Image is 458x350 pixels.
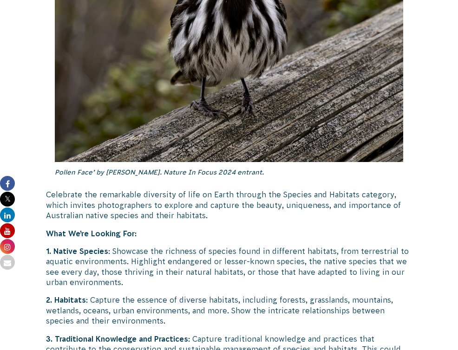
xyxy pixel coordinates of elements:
p: : Showcase the richness of species found in different habitats, from terrestrial to aquatic envir... [46,246,412,288]
strong: What We’re Looking For: [46,229,137,238]
strong: 2. Habitats [46,296,86,304]
p: Celebrate the remarkable diversity of life on Earth through the Species and Habitats category, wh... [46,189,412,220]
strong: 1. Native Species [46,247,108,255]
p: : Capture the essence of diverse habitats, including forests, grasslands, mountains, wetlands, oc... [46,295,412,326]
em: Pollen Face’ by [PERSON_NAME]. Nature In Focus 2024 entrant. [55,169,264,176]
strong: 3. Traditional Knowledge and Practices [46,335,188,343]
